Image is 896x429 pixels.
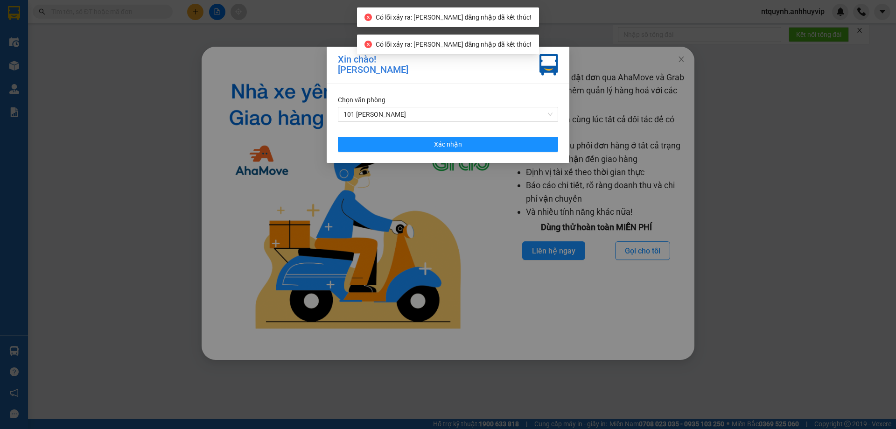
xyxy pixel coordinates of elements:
[434,139,462,149] span: Xác nhận
[376,41,532,48] span: Có lỗi xảy ra: [PERSON_NAME] đăng nhập đã kết thúc!
[364,41,372,48] span: close-circle
[539,54,558,76] img: vxr-icon
[338,137,558,152] button: Xác nhận
[338,95,558,105] div: Chọn văn phòng
[364,14,372,21] span: close-circle
[338,54,408,76] div: Xin chào! [PERSON_NAME]
[376,14,532,21] span: Có lỗi xảy ra: [PERSON_NAME] đăng nhập đã kết thúc!
[343,107,553,121] span: 101 Nguyễn Văn Cừ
